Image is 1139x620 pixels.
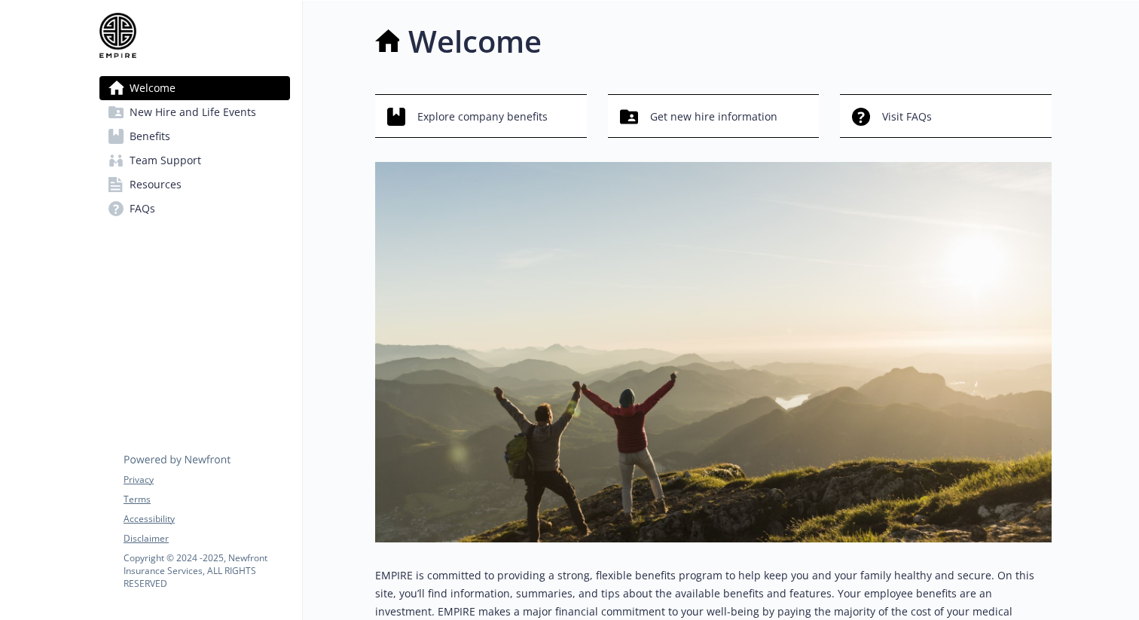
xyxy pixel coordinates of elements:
[99,197,290,221] a: FAQs
[375,94,587,138] button: Explore company benefits
[124,473,289,487] a: Privacy
[840,94,1052,138] button: Visit FAQs
[130,197,155,221] span: FAQs
[124,532,289,545] a: Disclaimer
[99,76,290,100] a: Welcome
[124,512,289,526] a: Accessibility
[124,493,289,506] a: Terms
[130,173,182,197] span: Resources
[99,148,290,173] a: Team Support
[882,102,932,131] span: Visit FAQs
[650,102,777,131] span: Get new hire information
[130,124,170,148] span: Benefits
[375,162,1052,542] img: overview page banner
[130,76,176,100] span: Welcome
[130,100,256,124] span: New Hire and Life Events
[99,100,290,124] a: New Hire and Life Events
[99,173,290,197] a: Resources
[417,102,548,131] span: Explore company benefits
[124,551,289,590] p: Copyright © 2024 - 2025 , Newfront Insurance Services, ALL RIGHTS RESERVED
[608,94,820,138] button: Get new hire information
[130,148,201,173] span: Team Support
[99,124,290,148] a: Benefits
[408,19,542,64] h1: Welcome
